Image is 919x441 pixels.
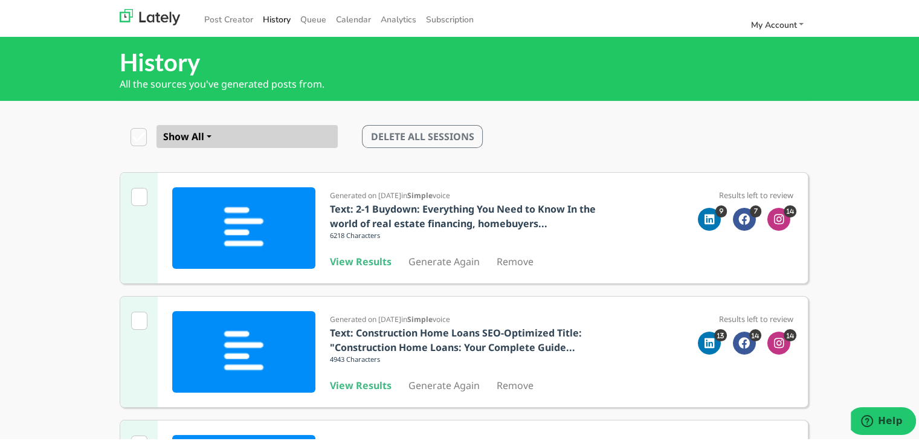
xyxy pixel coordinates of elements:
p: 6218 Characters [330,228,605,242]
img: iiIIXcUTBizii4EUcUfAijih4EUcUvIgjCl7EEQUv4oiCF3FEwYs4ouBFHFHwIo4oeBFHFLyIIwpexIliEf4JM+OiyzCnm2AA... [172,185,315,266]
p: 4943 Characters [330,352,605,365]
a: Generate Again [408,376,480,390]
span: Calendar [336,11,371,23]
b: Simple [407,312,433,322]
a: Generate Again [408,253,480,266]
span: My Account [750,17,796,28]
span: in voice [401,188,450,198]
a: Queue [295,7,331,27]
span: in voice [401,312,450,322]
span: Generated on [DATE] [330,312,401,322]
a: Remove [497,253,534,266]
a: Subscription [421,7,479,27]
span: DELETE ALL SESSIONS [371,127,474,141]
a: Remove [497,376,534,390]
small: Results left to review [719,187,793,198]
b: Text: Construction Home Loans SEO-Optimized Title: "Construction Home Loans: Your Complete Guide... [330,324,582,352]
img: lately_logo_nav.700ca2e7.jpg [120,7,180,23]
a: View Results [330,376,392,390]
p: All the sources you've generated posts from. [120,74,808,89]
a: Analytics [376,7,421,27]
a: My Account [746,13,808,33]
b: Text: 2-1 Buydown: Everything You Need to Know In the world of real estate financing, homebuyers... [330,200,596,228]
button: DELETE ALL SESSIONS [362,123,483,146]
a: View Results [330,253,392,266]
span: Generated on [DATE] [330,188,401,198]
h2: History [120,45,808,74]
button: Show All [156,123,338,146]
iframe: Opens a widget where you can find more information [851,405,916,435]
a: Post Creator [199,7,258,27]
a: History [258,7,295,27]
small: Results left to review [719,311,793,322]
img: iiIIXcUTBizii4EUcUfAijih4EUcUvIgjCl7EEQUv4oiCF3FEwYs4ouBFHFHwIo4oeBFHFLyIIwpexIliEf4JM+OiyzCnm2AA... [172,309,315,390]
a: Calendar [331,7,376,27]
b: Simple [407,188,433,198]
